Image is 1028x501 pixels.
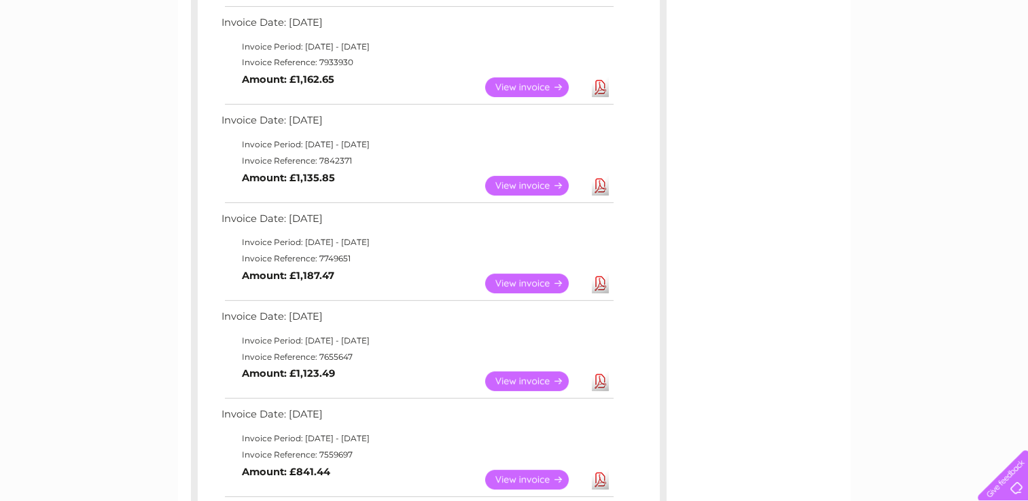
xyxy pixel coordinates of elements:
b: Amount: £1,123.49 [242,367,335,379]
td: Invoice Period: [DATE] - [DATE] [218,136,616,153]
a: Download [592,274,609,293]
td: Invoice Period: [DATE] - [DATE] [218,234,616,250]
td: Invoice Date: [DATE] [218,308,616,333]
td: Invoice Date: [DATE] [218,210,616,235]
b: Amount: £1,135.85 [242,172,335,184]
a: View [485,470,585,489]
a: Telecoms [861,58,902,68]
td: Invoice Date: [DATE] [218,111,616,136]
a: View [485,77,585,97]
td: Invoice Date: [DATE] [218,14,616,39]
a: Water [789,58,815,68]
td: Invoice Reference: 7933930 [218,54,616,71]
a: Log out [983,58,1015,68]
b: Amount: £1,187.47 [242,270,334,282]
a: Blog [910,58,929,68]
b: Amount: £841.44 [242,466,330,478]
td: Invoice Period: [DATE] - [DATE] [218,333,616,349]
td: Invoice Reference: 7842371 [218,153,616,169]
td: Invoice Period: [DATE] - [DATE] [218,39,616,55]
div: Clear Business is a trading name of Verastar Limited (registered in [GEOGRAPHIC_DATA] No. 3667643... [194,7,836,66]
td: Invoice Reference: 7749651 [218,250,616,267]
a: View [485,371,585,391]
a: View [485,176,585,196]
td: Invoice Reference: 7559697 [218,447,616,463]
td: Invoice Period: [DATE] - [DATE] [218,430,616,447]
a: View [485,274,585,293]
a: Download [592,77,609,97]
td: Invoice Date: [DATE] [218,405,616,430]
img: logo.png [36,35,105,77]
td: Invoice Reference: 7655647 [218,349,616,365]
a: Download [592,176,609,196]
a: Energy [823,58,853,68]
a: Download [592,470,609,489]
b: Amount: £1,162.65 [242,73,334,86]
a: Download [592,371,609,391]
a: Contact [938,58,971,68]
a: 0333 014 3131 [772,7,866,24]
